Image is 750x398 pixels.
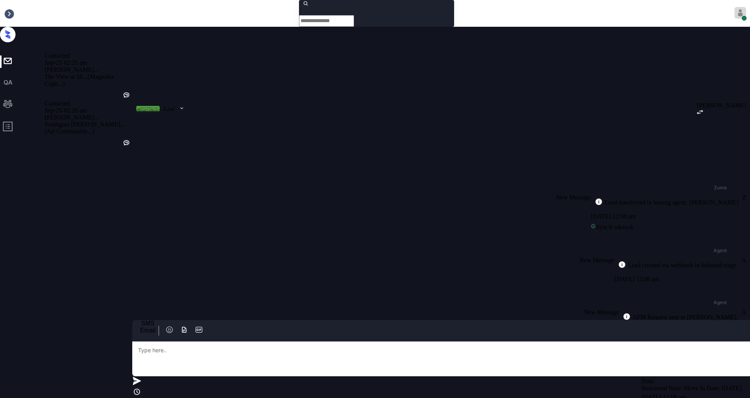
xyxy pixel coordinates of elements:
div: Email [140,327,156,334]
div: Contacted [137,106,159,112]
div: Sep-25 02:26 am [45,107,132,114]
div: A [741,257,746,264]
div: Kelsey was silent [123,91,130,100]
span: New Message [556,194,591,201]
button: icon-zuma [194,326,204,335]
span: New Message [584,309,619,315]
img: Kelsey was silent [123,139,130,147]
button: icon-zuma [164,326,175,335]
img: icon-zuma [132,376,142,386]
div: Kelsey was silent [123,139,130,148]
div: A [741,309,746,316]
img: Kelsey was silent [123,91,130,99]
div: SMS [140,320,156,327]
button: icon-zuma [179,326,190,335]
span: New Message [579,257,614,263]
div: [PERSON_NAME]... [45,114,132,121]
img: icon-zuma [166,326,173,334]
div: Lead transferred to leasing agent: [PERSON_NAME] [603,199,738,206]
img: icon-zuma [623,313,631,320]
div: [DATE] 12:08 am [614,274,741,285]
div: Lost [164,106,175,112]
div: Agent [714,300,727,305]
img: avatar [734,7,746,19]
img: icon-zuma [180,326,188,334]
div: Inbox [4,10,18,17]
div: [PERSON_NAME] [697,102,746,109]
div: Zuma [714,185,727,190]
div: [PERSON_NAME]... [45,66,132,73]
img: icon-zuma [697,110,703,114]
div: Contacted [45,52,132,59]
span: Agent [714,248,727,253]
img: icon-zuma [195,326,203,334]
div: Southgate [PERSON_NAME]... (Air Communitie...) [45,121,132,135]
div: The View at Sh... (Magnolia Capit...) [45,73,132,87]
div: Lead created via webhook in Inbound stage. [626,262,738,269]
div: AFM Request sent to [PERSON_NAME]. [631,314,738,321]
div: [DATE] 12:08 am [591,211,742,222]
span: profile [2,121,13,135]
div: Contacted [45,100,132,107]
img: icon-zuma [179,105,185,112]
img: icon-zuma [132,387,142,396]
img: icon-zuma [595,198,603,206]
div: Z [742,194,746,201]
img: icon-zuma [618,261,626,268]
div: Sync'd w knock [591,222,742,233]
div: Sep-25 02:25 am [45,59,132,66]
